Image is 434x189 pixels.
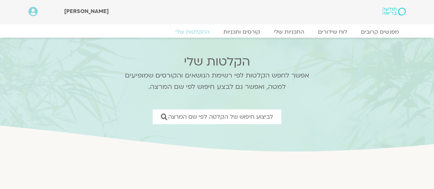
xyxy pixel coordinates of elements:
[116,55,318,69] h2: הקלטות שלי
[168,28,216,35] a: ההקלטות שלי
[28,28,406,35] nav: Menu
[311,28,354,35] a: לוח שידורים
[116,70,318,93] p: אפשר לחפש הקלטות לפי רשימת הנושאים והקורסים שמופיעים למטה, ואפשר גם לבצע חיפוש לפי שם המרצה.
[64,8,109,15] span: [PERSON_NAME]
[354,28,406,35] a: מפגשים קרובים
[267,28,311,35] a: התכניות שלי
[168,114,273,120] span: לביצוע חיפוש של הקלטה לפי שם המרצה
[153,109,281,124] a: לביצוע חיפוש של הקלטה לפי שם המרצה
[216,28,267,35] a: קורסים ותכניות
